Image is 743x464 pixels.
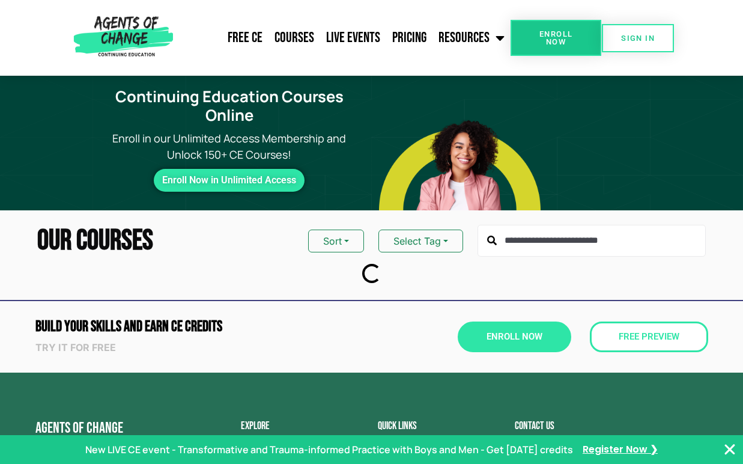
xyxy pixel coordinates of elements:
h2: Our Courses [37,227,153,255]
h2: Explore [241,421,366,432]
a: Enroll Now [458,322,571,352]
h2: Build Your Skills and Earn CE CREDITS [35,319,366,334]
span: Enroll Now [487,332,542,341]
a: Courses [268,23,320,53]
span: Enroll Now [530,30,582,46]
button: Sort [308,230,364,252]
span: SIGN IN [621,34,655,42]
p: Enroll in our Unlimited Access Membership and Unlock 150+ CE Courses! [87,130,372,163]
a: Register Now ❯ [583,443,658,456]
nav: Menu [178,23,511,53]
a: Resources [432,23,511,53]
a: Enroll Now [511,20,601,56]
a: Free CE [222,23,268,53]
p: New LIVE CE event - Transformative and Trauma-informed Practice with Boys and Men - Get [DATE] cr... [85,442,573,457]
a: Live Events [320,23,386,53]
button: Close Banner [723,442,737,457]
a: SIGN IN [602,24,674,52]
h4: Agents of Change [35,421,181,436]
span: Enroll Now in Unlimited Access [162,177,296,183]
h2: Quick Links [378,421,503,432]
a: Enroll Now in Unlimited Access [154,169,305,192]
strong: Try it for free [35,341,116,353]
h1: Continuing Education Courses Online [94,88,365,124]
h2: Contact us [515,421,708,432]
a: Pricing [386,23,432,53]
a: Free Preview [590,322,708,352]
button: Select Tag [378,230,463,252]
span: Free Preview [619,332,679,341]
